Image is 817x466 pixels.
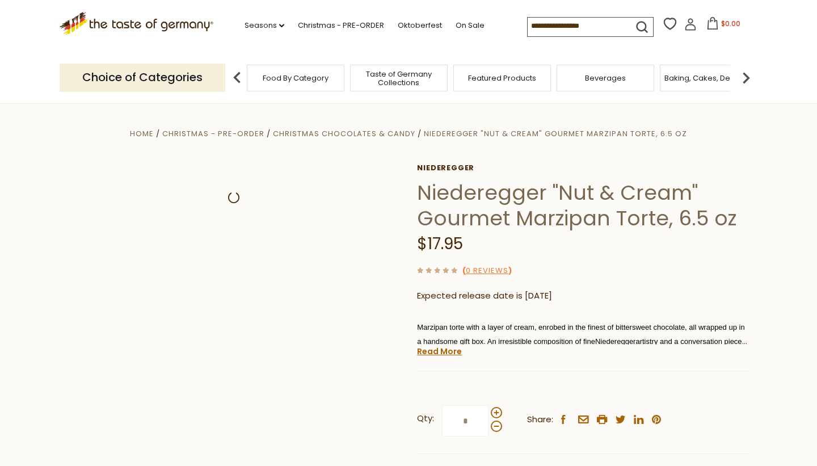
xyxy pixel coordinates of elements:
a: Seasons [245,19,284,32]
img: next arrow [735,66,757,89]
a: Christmas - PRE-ORDER [298,19,384,32]
a: Featured Products [468,74,536,82]
a: Read More [417,346,462,357]
span: Niederegger [595,337,636,346]
a: Niederegger "Nut & Cream" Gourmet Marzipan Torte, 6.5 oz [424,128,687,139]
a: Niederegger [417,163,749,173]
h1: Niederegger "Nut & Cream" Gourmet Marzipan Torte, 6.5 oz [417,180,749,231]
span: ( ) [462,265,512,276]
span: Share: [527,413,553,427]
a: Food By Category [263,74,329,82]
span: Marzipan torte with a layer of cream, enrobed in the finest of bittersweet chocolate, all wrapped... [417,323,744,346]
span: $0.00 [721,19,740,28]
button: $0.00 [699,17,747,34]
input: Qty: [442,405,488,436]
strong: Qty: [417,412,434,426]
a: On Sale [456,19,485,32]
a: Christmas - PRE-ORDER [162,128,264,139]
a: Taste of Germany Collections [353,70,444,87]
a: Baking, Cakes, Desserts [664,74,752,82]
img: previous arrow [226,66,249,89]
a: 0 Reviews [466,265,508,277]
a: Christmas Chocolates & Candy [273,128,415,139]
a: Beverages [585,74,626,82]
a: Oktoberfest [398,19,442,32]
p: Choice of Categories [60,64,225,91]
a: Home [130,128,154,139]
span: $17.95 [417,233,463,255]
p: Expected release date is [DATE] [417,289,749,303]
